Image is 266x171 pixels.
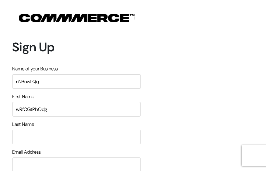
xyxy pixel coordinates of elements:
label: Name of your Business [12,65,58,72]
label: Email Address [12,148,41,156]
label: First Name [12,93,34,100]
label: Last Name [12,121,34,128]
img: COMMMERCE [19,14,135,22]
h1: Sign Up [12,40,141,54]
